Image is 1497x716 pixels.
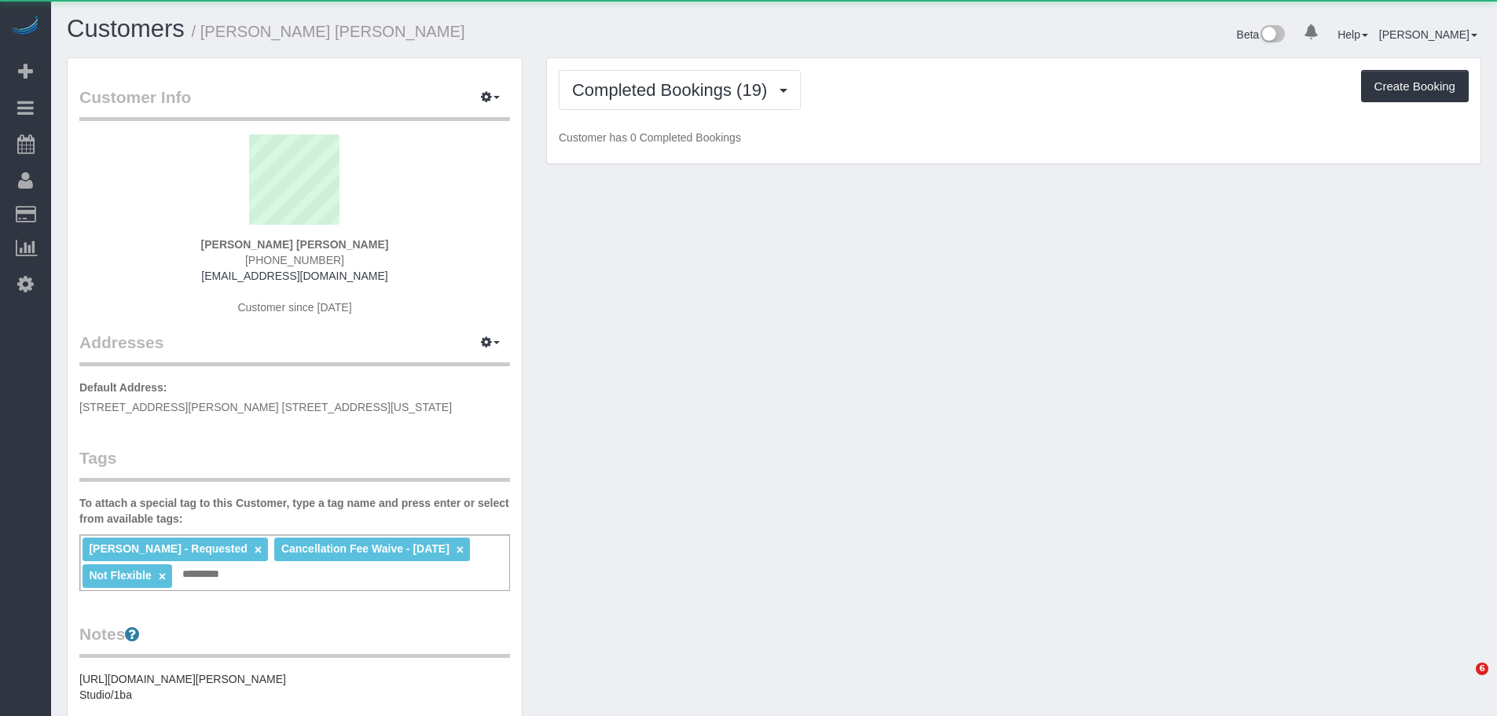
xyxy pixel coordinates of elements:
[559,130,1469,145] p: Customer has 0 Completed Bookings
[201,270,387,282] a: [EMAIL_ADDRESS][DOMAIN_NAME]
[255,543,262,556] a: ×
[79,86,510,121] legend: Customer Info
[67,15,185,42] a: Customers
[572,80,775,100] span: Completed Bookings (19)
[1259,25,1285,46] img: New interface
[237,301,351,314] span: Customer since [DATE]
[89,542,247,555] span: [PERSON_NAME] - Requested
[1237,28,1286,41] a: Beta
[79,622,510,658] legend: Notes
[192,23,465,40] small: / [PERSON_NAME] [PERSON_NAME]
[201,238,389,251] strong: [PERSON_NAME] [PERSON_NAME]
[79,495,510,527] label: To attach a special tag to this Customer, type a tag name and press enter or select from availabl...
[1361,70,1469,103] button: Create Booking
[281,542,449,555] span: Cancellation Fee Waive - [DATE]
[1476,663,1488,675] span: 6
[79,671,510,703] pre: [URL][DOMAIN_NAME][PERSON_NAME] Studio/1ba
[89,569,151,582] span: Not Flexible
[1379,28,1477,41] a: [PERSON_NAME]
[1444,663,1481,700] iframe: Intercom live chat
[79,446,510,482] legend: Tags
[1337,28,1368,41] a: Help
[9,16,41,38] img: Automaid Logo
[79,401,452,413] span: [STREET_ADDRESS][PERSON_NAME] [STREET_ADDRESS][US_STATE]
[245,254,344,266] span: [PHONE_NUMBER]
[159,570,166,583] a: ×
[457,543,464,556] a: ×
[559,70,801,110] button: Completed Bookings (19)
[79,380,167,395] label: Default Address:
